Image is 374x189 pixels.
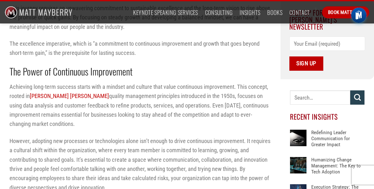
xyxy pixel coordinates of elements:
[350,90,364,105] button: Submit
[311,157,364,176] a: Humanizing Change Management: The Key to Tech Adoption
[328,9,363,16] span: Book Matt Now
[311,130,364,149] a: Redefining Leader Communication for Greater Impact
[289,7,310,18] a: Contact
[289,56,324,71] input: Sign Up
[10,39,271,58] p: The excellence imperative, which is “a commitment to continuous improvement and growth that goes ...
[10,82,271,129] p: Achieving long-term success starts with a mindset and culture that value continuous improvement. ...
[289,36,365,51] input: Your Email (required)
[30,93,109,99] a: [PERSON_NAME] [PERSON_NAME]
[133,7,198,18] a: Keynote Speaking Services
[322,6,369,18] a: Book Matt Now
[10,64,132,78] strong: The Power of Continuous Improvement
[290,112,338,121] span: Recent Insights
[289,36,365,70] form: Contact form
[290,90,350,105] input: Search…
[267,7,282,18] a: Books
[205,7,233,18] a: Consulting
[240,7,260,18] a: Insights
[5,1,72,23] img: Matt Mayberry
